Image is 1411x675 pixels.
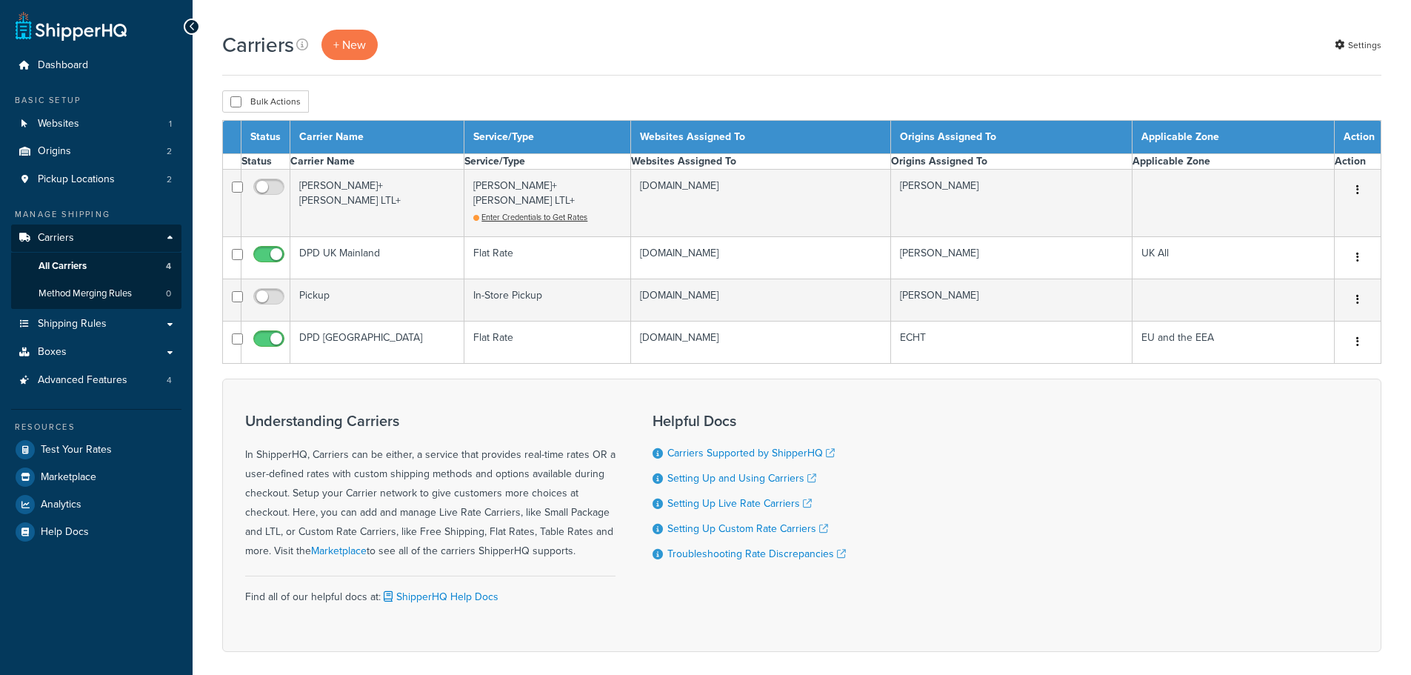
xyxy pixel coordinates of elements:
td: [PERSON_NAME]+[PERSON_NAME] LTL+ [290,170,464,237]
td: [PERSON_NAME] [891,279,1133,322]
td: DPD UK Mainland [290,237,464,279]
a: ShipperHQ Home [16,11,127,41]
a: Analytics [11,491,181,518]
span: 2 [167,145,172,158]
a: Pickup Locations 2 [11,166,181,193]
th: Action [1335,121,1381,154]
span: Pickup Locations [38,173,115,186]
th: Applicable Zone [1132,154,1334,170]
li: Origins [11,138,181,165]
span: Marketplace [41,471,96,484]
td: [PERSON_NAME] [891,237,1133,279]
span: Websites [38,118,79,130]
td: [DOMAIN_NAME] [631,170,891,237]
th: Carrier Name [290,121,464,154]
li: Carriers [11,225,181,309]
th: Service/Type [464,121,631,154]
a: Troubleshooting Rate Discrepancies [667,546,846,562]
span: Shipping Rules [38,318,107,330]
a: + New [321,30,378,60]
td: Pickup [290,279,464,322]
td: [DOMAIN_NAME] [631,279,891,322]
th: Applicable Zone [1132,121,1334,154]
a: Marketplace [11,464,181,491]
th: Action [1335,154,1381,170]
span: Enter Credentials to Get Rates [481,211,587,223]
a: Origins 2 [11,138,181,165]
a: Setting Up and Using Carriers [667,470,816,486]
button: Bulk Actions [222,90,309,113]
th: Status [241,121,290,154]
span: Test Your Rates [41,444,112,456]
div: Find all of our helpful docs at: [245,576,616,607]
th: Status [241,154,290,170]
a: Setting Up Live Rate Carriers [667,496,812,511]
a: Enter Credentials to Get Rates [473,211,587,223]
div: In ShipperHQ, Carriers can be either, a service that provides real-time rates OR a user-defined r... [245,413,616,561]
a: Shipping Rules [11,310,181,338]
a: Carriers Supported by ShipperHQ [667,445,835,461]
a: Setting Up Custom Rate Carriers [667,521,828,536]
td: [PERSON_NAME] [891,170,1133,237]
a: Websites 1 [11,110,181,138]
td: EU and the EEA [1132,322,1334,364]
li: Websites [11,110,181,138]
div: Resources [11,421,181,433]
li: Advanced Features [11,367,181,394]
span: 2 [167,173,172,186]
td: DPD [GEOGRAPHIC_DATA] [290,322,464,364]
td: In-Store Pickup [464,279,631,322]
span: Boxes [38,346,67,359]
a: Dashboard [11,52,181,79]
td: [PERSON_NAME]+[PERSON_NAME] LTL+ [464,170,631,237]
th: Websites Assigned To [631,121,891,154]
span: 1 [169,118,172,130]
th: Origins Assigned To [891,121,1133,154]
td: UK All [1132,237,1334,279]
th: Service/Type [464,154,631,170]
h1: Carriers [222,30,294,59]
span: Origins [38,145,71,158]
a: Method Merging Rules 0 [11,280,181,307]
span: Carriers [38,232,74,245]
span: Advanced Features [38,374,127,387]
div: Basic Setup [11,94,181,107]
h3: Helpful Docs [653,413,846,429]
td: ECHT [891,322,1133,364]
span: 4 [167,374,172,387]
th: Origins Assigned To [891,154,1133,170]
a: Marketplace [311,543,367,559]
span: 4 [166,260,171,273]
span: Analytics [41,499,81,511]
a: Help Docs [11,519,181,545]
div: Manage Shipping [11,208,181,221]
a: Settings [1335,35,1381,56]
td: Flat Rate [464,322,631,364]
span: Dashboard [38,59,88,72]
td: Flat Rate [464,237,631,279]
a: Test Your Rates [11,436,181,463]
span: All Carriers [39,260,87,273]
span: Method Merging Rules [39,287,132,300]
a: Carriers [11,225,181,252]
li: All Carriers [11,253,181,280]
span: Help Docs [41,526,89,539]
td: [DOMAIN_NAME] [631,237,891,279]
a: All Carriers 4 [11,253,181,280]
a: Advanced Features 4 [11,367,181,394]
h3: Understanding Carriers [245,413,616,429]
td: [DOMAIN_NAME] [631,322,891,364]
a: Boxes [11,339,181,366]
a: ShipperHQ Help Docs [381,589,498,605]
th: Carrier Name [290,154,464,170]
th: Websites Assigned To [631,154,891,170]
span: 0 [166,287,171,300]
li: Pickup Locations [11,166,181,193]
